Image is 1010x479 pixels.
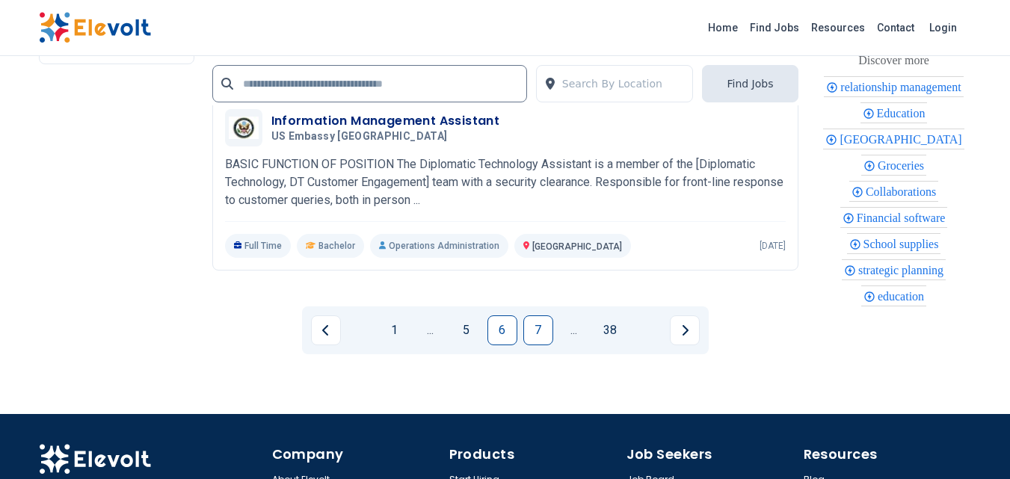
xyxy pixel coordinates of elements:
iframe: Advertisement [39,76,194,318]
h4: Resources [804,444,972,465]
p: Full Time [225,234,292,258]
div: School supplies [847,233,941,254]
h4: Job Seekers [626,444,795,465]
a: Find Jobs [744,16,805,40]
span: Groceries [878,159,929,172]
span: Education [877,107,930,120]
span: strategic planning [858,264,948,276]
a: Previous page [311,315,341,345]
p: Operations Administration [370,234,508,258]
a: Home [702,16,744,40]
a: Page 6 is your current page [487,315,517,345]
div: strategic planning [842,259,946,280]
a: Login [920,13,966,43]
img: Elevolt [39,444,151,475]
span: Collaborations [866,185,940,198]
h4: Products [449,444,618,465]
iframe: Chat Widget [935,407,1010,479]
a: US Embassy KenyaInformation Management AssistantUS Embassy [GEOGRAPHIC_DATA]BASIC FUNCTION OF POS... [225,109,786,258]
ul: Pagination [311,315,700,345]
a: Contact [871,16,920,40]
a: Next page [670,315,700,345]
div: Financial software [840,207,948,228]
div: relationship management [824,76,963,97]
p: [DATE] [760,240,786,252]
span: School supplies [863,238,943,250]
button: Find Jobs [702,65,798,102]
span: [GEOGRAPHIC_DATA] [840,133,966,146]
div: These are topics related to the article that might interest you [858,50,929,71]
a: Jump backward [416,315,446,345]
div: education [861,285,926,306]
div: Collaborations [849,181,938,202]
a: Page 38 [595,315,625,345]
div: Education [860,102,928,123]
a: Resources [805,16,871,40]
img: Elevolt [39,12,151,43]
span: US Embassy [GEOGRAPHIC_DATA] [271,130,448,143]
span: relationship management [840,81,965,93]
div: Groceries [861,155,926,176]
span: [GEOGRAPHIC_DATA] [532,241,622,252]
h4: Company [272,444,440,465]
a: Page 7 [523,315,553,345]
img: US Embassy Kenya [229,117,259,139]
a: Page 5 [452,315,481,345]
span: education [878,290,929,303]
a: Jump forward [559,315,589,345]
div: Nairobi [823,129,964,149]
h3: Information Management Assistant [271,112,500,130]
span: Financial software [857,211,950,224]
a: Page 1 [380,315,410,345]
p: BASIC FUNCTION OF POSITION The Diplomatic Technology Assistant is a member of the [Diplomatic Tec... [225,155,786,209]
span: Bachelor [318,240,355,252]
